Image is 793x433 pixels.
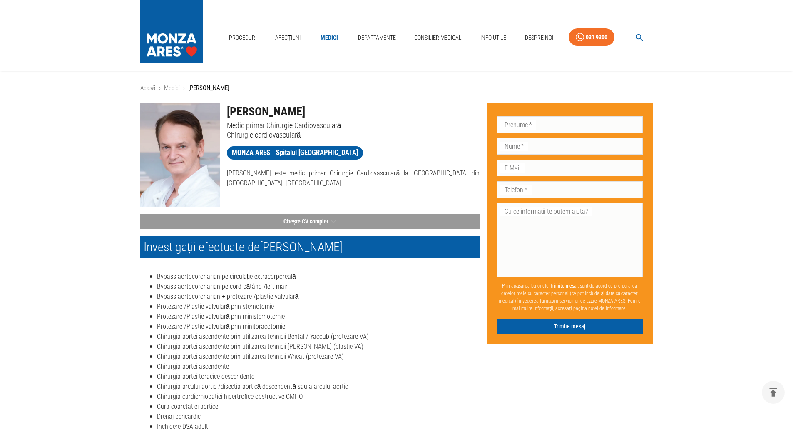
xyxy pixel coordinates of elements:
[157,362,480,372] li: Chirurgia aortei ascendente
[226,29,260,46] a: Proceduri
[140,236,480,258] h2: Investigații efectuate de [PERSON_NAME]
[157,392,480,402] li: Chirurgia cardiomiopatiei hipertrofice obstructive CMHO
[157,402,480,412] li: Cura coarctatiei aortice
[188,83,229,93] p: [PERSON_NAME]
[157,282,480,292] li: Bypass aortocoronarian pe cord bătând /left main
[227,146,363,160] a: MONZA ARES - Spitalul [GEOGRAPHIC_DATA]
[157,412,480,422] li: Drenaj pericardic
[140,214,480,229] button: Citește CV complet
[164,84,180,92] a: Medici
[157,372,480,382] li: Chirurgia aortei toracice descendente
[272,29,304,46] a: Afecțiuni
[586,32,607,43] div: 031 9300
[522,29,557,46] a: Despre Noi
[762,381,785,404] button: delete
[355,29,399,46] a: Departamente
[477,29,510,46] a: Info Utile
[157,342,480,352] li: Chirurgia aortei ascendente prin utilizarea tehnicii [PERSON_NAME] (plastie VA)
[140,84,156,92] a: Acasă
[140,103,220,207] img: Dr. Theodor Cebotaru
[411,29,465,46] a: Consilier Medical
[569,28,614,46] a: 031 9300
[157,292,480,302] li: Bypass aortocoronarian + protezare /plastie valvulară
[157,332,480,342] li: Chirurgia aortei ascendente prin utilizarea tehnicii Bental / Yacoub (protezare VA)
[157,422,480,432] li: Închidere DSA adulti
[550,283,578,289] b: Trimite mesaj
[227,168,480,188] p: [PERSON_NAME] este medic primar Chirurgie Cardiovasculară la [GEOGRAPHIC_DATA] din [GEOGRAPHIC_DA...
[183,83,185,93] li: ›
[157,302,480,312] li: Protezare /Plastie valvulară prin sternotomie
[227,130,480,140] p: Chirurgie cardiovasculară
[157,352,480,362] li: Chirurgia aortei ascendente prin utilizarea tehnicii Wheat (protezare VA)
[497,279,643,315] p: Prin apăsarea butonului , sunt de acord cu prelucrarea datelor mele cu caracter personal (ce pot ...
[227,103,480,120] h1: [PERSON_NAME]
[497,319,643,334] button: Trimite mesaj
[227,148,363,158] span: MONZA ARES - Spitalul [GEOGRAPHIC_DATA]
[140,83,653,93] nav: breadcrumb
[227,120,480,130] p: Medic primar Chirurgie Cardiovasculară
[157,322,480,332] li: Protezare /Plastie valvulară prin minitoracotomie
[157,382,480,392] li: Chirurgia arcului aortic /disectia aortică descendentă sau a arcului aortic
[157,312,480,322] li: Protezare /Plastie valvulară prin ministernotomie
[159,83,161,93] li: ›
[316,29,343,46] a: Medici
[157,272,480,282] li: Bypass aortocoronarian pe circulație extracorporeală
